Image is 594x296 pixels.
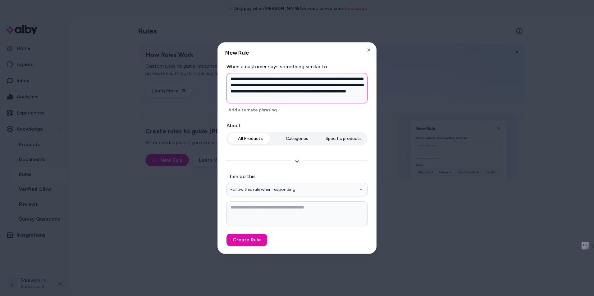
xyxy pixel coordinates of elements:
h2: New Rule [225,50,369,56]
button: Add alternate phrasing [226,106,279,114]
label: Then do this [226,173,368,180]
label: About [226,122,368,129]
label: When a customer says something similar to [226,63,368,70]
button: All Products [228,133,273,144]
button: Create Rule [226,234,267,246]
button: Categories [274,133,320,144]
button: Specific products [321,133,366,144]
